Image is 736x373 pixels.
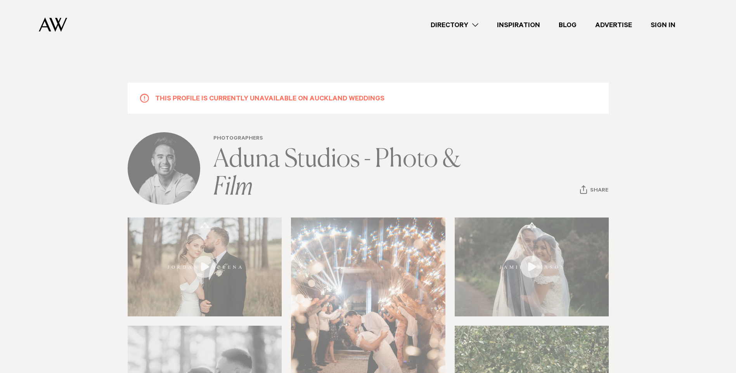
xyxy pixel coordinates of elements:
img: Auckland Weddings Logo [39,17,67,32]
a: Inspiration [488,20,549,30]
a: Advertise [586,20,641,30]
a: Blog [549,20,586,30]
a: Directory [421,20,488,30]
h5: This profile is currently unavailable on Auckland Weddings [155,93,384,103]
a: Sign In [641,20,685,30]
